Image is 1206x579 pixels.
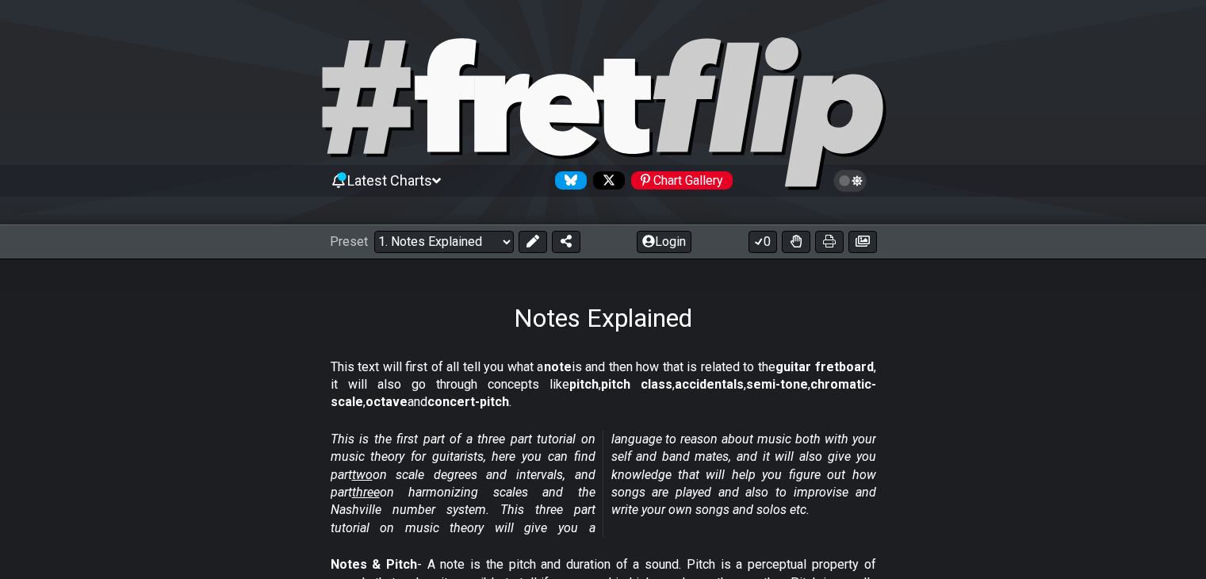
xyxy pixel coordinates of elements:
[746,377,808,392] strong: semi-tone
[782,231,810,253] button: Toggle Dexterity for all fretkits
[637,231,691,253] button: Login
[631,171,733,190] div: Chart Gallery
[601,377,672,392] strong: pitch class
[549,171,587,190] a: Follow #fretflip at Bluesky
[331,557,417,572] strong: Notes & Pitch
[748,231,777,253] button: 0
[775,359,874,374] strong: guitar fretboard
[352,485,380,500] span: three
[544,359,572,374] strong: note
[366,394,408,409] strong: octave
[347,172,432,189] span: Latest Charts
[552,231,580,253] button: Share Preset
[331,431,876,535] em: This is the first part of a three part tutorial on music theory for guitarists, here you can find...
[841,174,860,188] span: Toggle light / dark theme
[587,171,625,190] a: Follow #fretflip at X
[352,467,373,482] span: two
[514,303,692,333] h1: Notes Explained
[519,231,547,253] button: Edit Preset
[848,231,877,253] button: Create image
[331,359,876,412] p: This text will first of all tell you what a is and then how that is related to the , it will also...
[427,394,509,409] strong: concert-pitch
[569,377,599,392] strong: pitch
[625,171,733,190] a: #fretflip at Pinterest
[330,234,368,249] span: Preset
[374,231,514,253] select: Preset
[815,231,844,253] button: Print
[675,377,744,392] strong: accidentals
